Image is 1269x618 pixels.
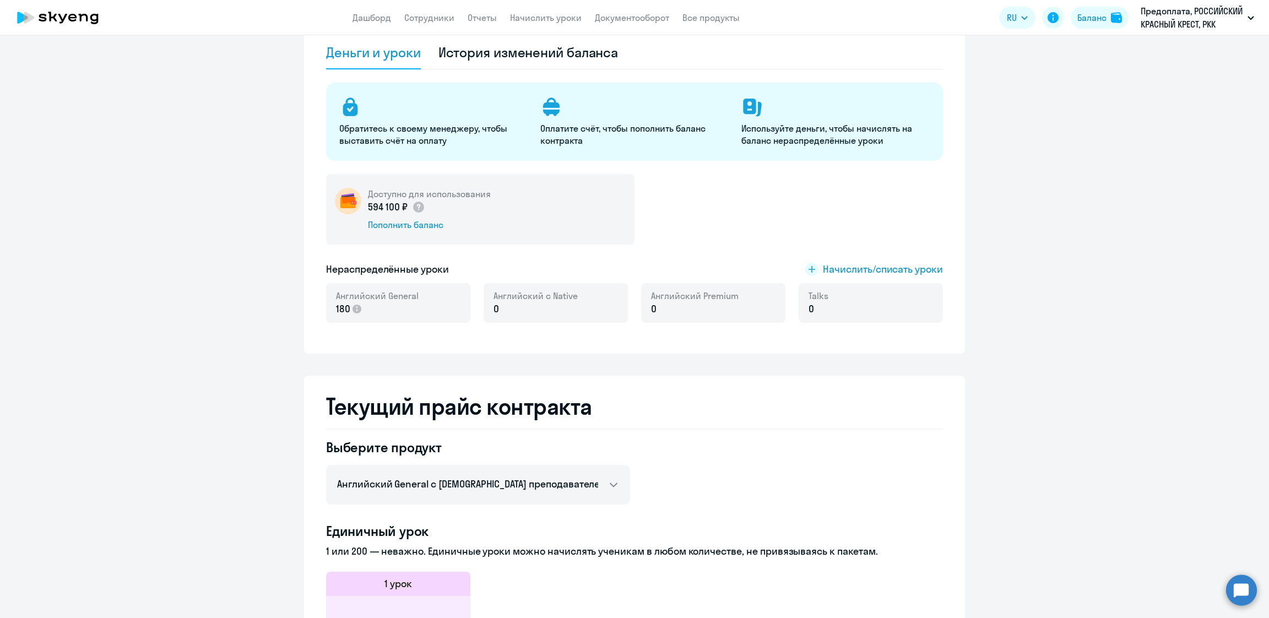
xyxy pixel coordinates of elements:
[404,12,454,23] a: Сотрудники
[368,188,491,200] h5: Доступно для использования
[326,262,449,277] h5: Нераспределённые уроки
[682,12,740,23] a: Все продукты
[741,122,929,147] p: Используйте деньги, чтобы начислять на баланс нераспределённые уроки
[368,219,491,231] div: Пополнить баланс
[999,7,1035,29] button: RU
[651,290,739,302] span: Английский Premium
[326,544,943,559] p: 1 или 200 — неважно. Единичные уроки можно начислять ученикам в любом количестве, не привязываясь...
[368,200,425,214] p: 594 100 ₽
[1111,12,1122,23] img: balance
[809,290,828,302] span: Talks
[438,44,619,61] div: История изменений баланса
[493,302,499,316] span: 0
[384,577,412,591] h5: 1 урок
[1071,7,1129,29] button: Балансbalance
[352,12,391,23] a: Дашборд
[468,12,497,23] a: Отчеты
[336,290,419,302] span: Английский General
[595,12,669,23] a: Документооборот
[1077,11,1107,24] div: Баланс
[326,44,421,61] div: Деньги и уроки
[336,302,350,316] span: 180
[651,302,657,316] span: 0
[540,122,728,147] p: Оплатите счёт, чтобы пополнить баланс контракта
[326,522,943,540] h4: Единичный урок
[823,262,943,277] span: Начислить/списать уроки
[510,12,582,23] a: Начислить уроки
[1141,4,1243,31] p: Предоплата, РОССИЙСКИЙ КРАСНЫЙ КРЕСТ, РКК
[326,438,630,456] h4: Выберите продукт
[809,302,814,316] span: 0
[1135,4,1260,31] button: Предоплата, РОССИЙСКИЙ КРАСНЫЙ КРЕСТ, РКК
[493,290,578,302] span: Английский с Native
[335,188,361,214] img: wallet-circle.png
[339,122,527,147] p: Обратитесь к своему менеджеру, чтобы выставить счёт на оплату
[1007,11,1017,24] span: RU
[326,393,943,420] h2: Текущий прайс контракта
